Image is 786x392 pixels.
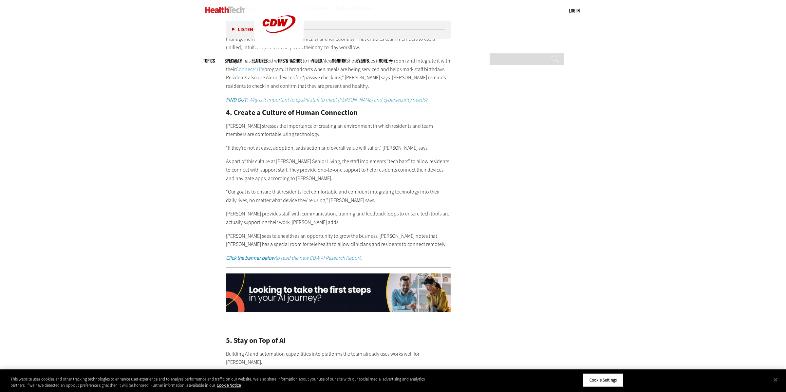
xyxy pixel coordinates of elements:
[217,383,241,388] a: More information about your privacy
[226,96,247,103] strong: FIND OUT
[379,58,392,63] span: More
[226,144,451,152] p: “If they’re not at ease, adoption, satisfaction and overall value will suffer,” [PERSON_NAME] says.
[226,96,427,103] a: FIND OUT: Why is it important to upskill staff to meet [PERSON_NAME] and cybersecurity needs?
[205,7,245,13] img: Home
[356,58,369,63] a: Events
[226,337,451,344] h2: 5. Stay on Top of AI
[226,210,451,226] p: [PERSON_NAME] provides staff with communication, training and feedback loops to ensure tech tools...
[226,254,362,261] em: to read the new CDW AI Research Report.
[226,232,451,249] p: [PERSON_NAME] sees telehealth as an opportunity to grow the business. [PERSON_NAME] notes that [P...
[226,109,451,116] h2: 4. Create a Culture of Human Connection
[277,58,302,63] a: Tips & Tactics
[583,373,624,387] button: Cookie Settings
[226,57,451,90] p: Juniper has partnered with Amazon to install Alexa Echo Show devices in every room and integrate ...
[332,58,346,63] a: MonITor
[226,96,427,103] em: : Why is it important to upskill staff to meet [PERSON_NAME] and cybersecurity needs?
[312,58,322,63] a: Video
[569,7,580,14] div: User menu
[203,58,215,63] span: Topics
[252,58,268,63] a: Features
[569,8,580,13] a: Log in
[10,376,432,389] div: This website uses cookies and other tracking technologies to enhance user experience and to analy...
[226,122,451,139] p: [PERSON_NAME] stresses the importance of creating an environment in which residents and team memb...
[226,254,362,261] a: Click the banner belowto read the new CDW AI Research Report.
[226,254,275,261] strong: Click the banner below
[226,350,451,366] p: Building AI and automation capabilities into platforms the team already uses works well for [PERS...
[225,58,242,63] span: Specialty
[226,188,451,204] p: “Our goal is to ensure that residents feel comfortable and confident integrating technology into ...
[768,373,783,387] button: Close
[236,66,264,73] a: Connect4Life
[254,43,304,50] a: CDW
[226,273,451,312] img: x-airesearch-animated-2025-click-desktop
[226,157,451,182] p: As part of this culture at [PERSON_NAME] Senior Living, the staff implements “tech bars” to allow...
